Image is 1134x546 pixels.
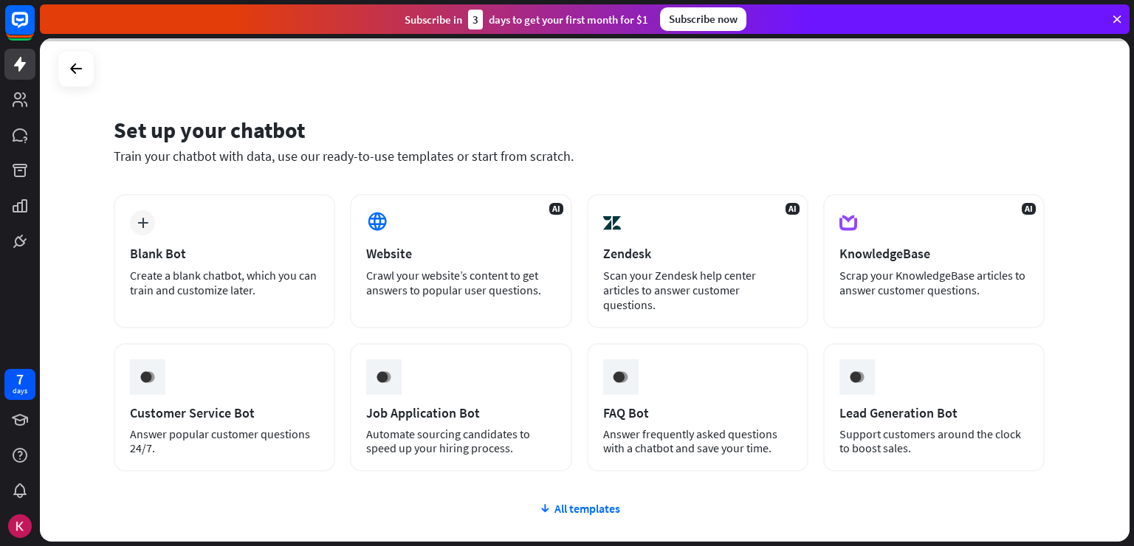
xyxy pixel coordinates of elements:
[660,7,746,31] div: Subscribe now
[468,10,483,30] div: 3
[4,369,35,400] a: 7 days
[16,373,24,386] div: 7
[13,386,27,396] div: days
[405,10,648,30] div: Subscribe in days to get your first month for $1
